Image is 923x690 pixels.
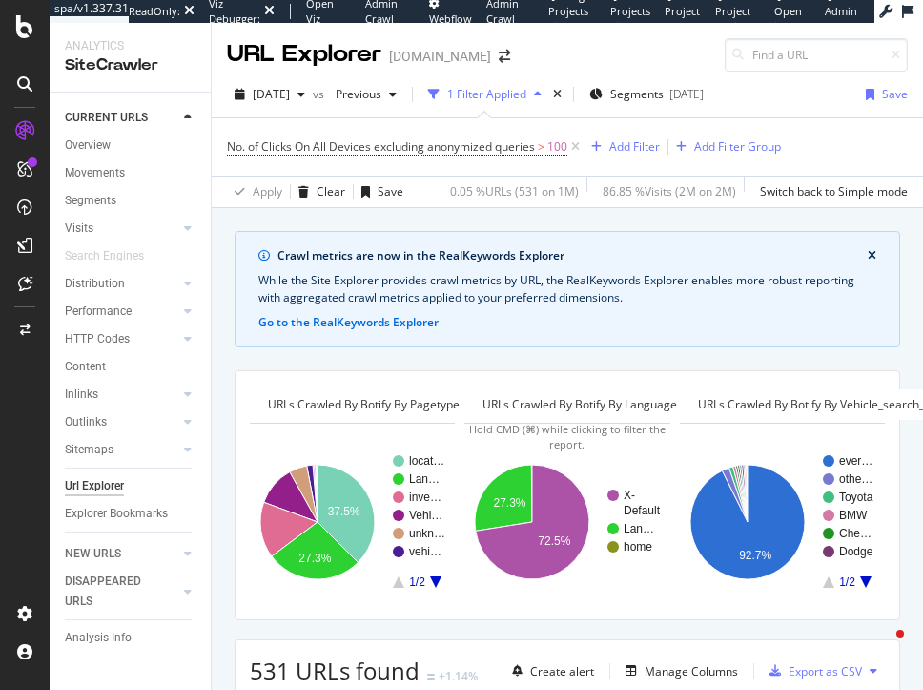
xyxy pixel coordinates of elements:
[839,491,873,504] text: Toyota
[65,219,93,239] div: Visits
[65,440,113,460] div: Sitemaps
[65,302,132,322] div: Performance
[65,302,178,322] a: Performance
[839,575,855,589] text: 1/2
[65,191,197,211] a: Segments
[409,527,445,540] text: unkn…
[65,246,163,266] a: Search Engines
[65,136,111,156] div: Overview
[65,476,124,496] div: Url Explorer
[258,314,439,331] button: Go to the RealKeywords Explorer
[65,385,98,405] div: Inlinks
[539,534,571,548] text: 72.5%
[317,183,345,199] div: Clear
[227,138,535,155] span: No. of Clicks On All Devices excluding anonymized queries
[547,134,567,160] span: 100
[328,505,360,518] text: 37.5%
[264,389,488,420] h4: URLs Crawled By Botify By pagetype
[65,108,148,128] div: CURRENT URLS
[427,674,435,680] img: Equal
[65,544,178,564] a: NEW URLS
[752,177,908,207] button: Switch back to Simple mode
[65,246,144,266] div: Search Engines
[65,219,178,239] a: Visits
[825,4,857,33] span: Admin Page
[409,509,442,522] text: Vehi…
[409,491,441,504] text: inve…
[65,412,178,432] a: Outlinks
[624,504,661,517] text: Default
[65,54,195,76] div: SiteCrawler
[65,274,125,294] div: Distribution
[65,504,197,524] a: Explorer Bookmarks
[858,625,904,671] iframe: Intercom live chat
[609,138,660,155] div: Add Filter
[298,552,331,565] text: 27.3%
[250,439,455,605] svg: A chart.
[129,4,180,19] div: ReadOnly:
[839,527,872,540] text: Che…
[429,11,472,26] span: Webflow
[882,86,908,102] div: Save
[464,439,669,605] svg: A chart.
[227,177,282,207] button: Apply
[65,357,197,377] a: Content
[65,544,121,564] div: NEW URLS
[65,385,178,405] a: Inlinks
[504,656,594,686] button: Create alert
[839,472,872,486] text: othe…
[235,231,900,347] div: info banner
[65,274,178,294] a: Distribution
[65,38,195,54] div: Analytics
[65,440,178,460] a: Sitemaps
[479,389,706,420] h4: URLs Crawled By Botify By language
[610,86,664,102] span: Segments
[839,509,868,522] text: BMW
[680,439,885,605] svg: A chart.
[65,412,107,432] div: Outlinks
[715,4,754,33] span: Project Settings
[499,50,510,63] div: arrow-right-arrow-left
[313,86,328,102] span: vs
[227,38,381,71] div: URL Explorer
[378,183,403,199] div: Save
[291,177,345,207] button: Clear
[739,549,771,562] text: 92.7%
[439,668,478,684] div: +1.14%
[65,476,197,496] a: Url Explorer
[624,540,652,554] text: home
[624,522,654,535] text: Lan…
[549,85,565,104] div: times
[328,79,404,110] button: Previous
[227,79,313,110] button: [DATE]
[725,38,908,72] input: Find a URL
[268,396,460,412] span: URLs Crawled By Botify By pagetype
[762,656,862,686] button: Export as CSV
[610,4,650,33] span: Projects List
[65,191,116,211] div: Segments
[253,183,282,199] div: Apply
[494,496,526,510] text: 27.3%
[65,136,197,156] a: Overview
[774,4,805,33] span: Open in dev
[65,357,106,377] div: Content
[450,183,579,199] div: 0.05 % URLs ( 531 on 1M )
[584,136,660,158] button: Add Filter
[538,138,544,155] span: >
[65,329,130,349] div: HTTP Codes
[65,628,197,648] a: Analysis Info
[277,247,868,264] div: Crawl metrics are now in the RealKeywords Explorer
[582,79,711,110] button: Segments[DATE]
[863,243,881,268] button: close banner
[839,454,872,468] text: ever…
[603,183,736,199] div: 86.85 % Visits ( 2M on 2M )
[420,79,549,110] button: 1 Filter Applied
[258,272,876,306] div: While the Site Explorer provides crawl metrics by URL, the RealKeywords Explorer enables more rob...
[409,472,440,486] text: Lan…
[447,86,526,102] div: 1 Filter Applied
[65,572,178,612] a: DISAPPEARED URLS
[668,136,781,158] button: Add Filter Group
[645,663,738,680] div: Manage Columns
[65,108,178,128] a: CURRENT URLS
